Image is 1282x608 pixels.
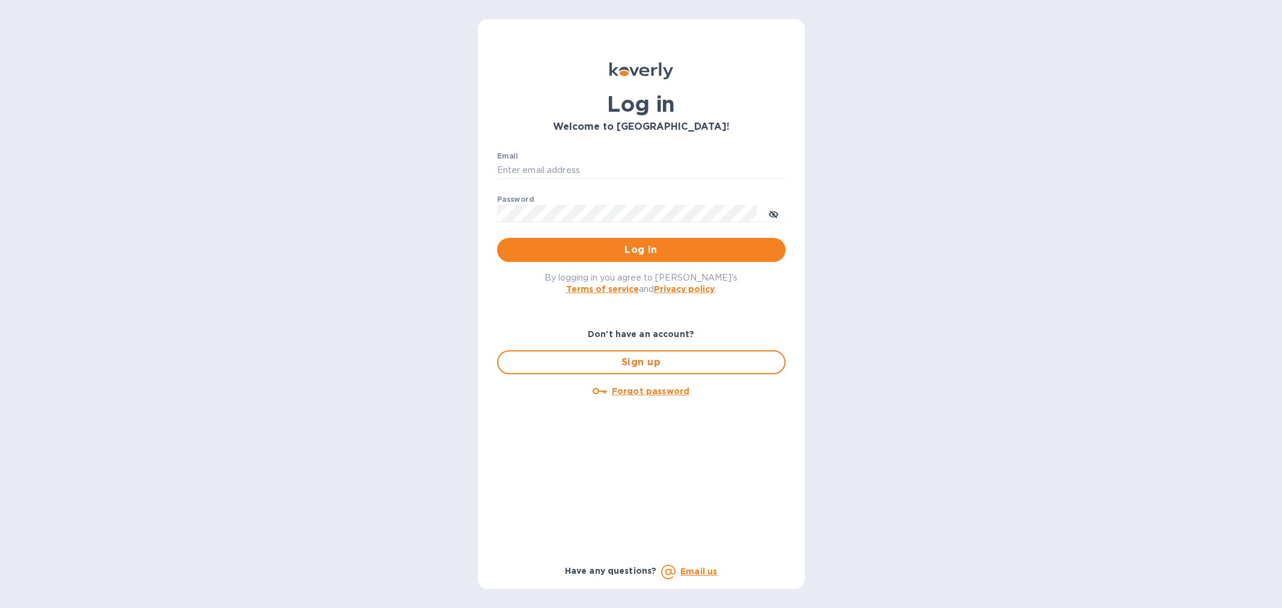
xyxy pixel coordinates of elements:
[497,350,786,374] button: Sign up
[497,162,786,180] input: Enter email address
[565,566,657,576] b: Have any questions?
[497,238,786,262] button: Log in
[507,243,776,257] span: Log in
[497,196,534,203] label: Password
[497,153,518,160] label: Email
[508,355,775,369] span: Sign up
[612,386,689,396] u: Forgot password
[609,62,673,79] img: Koverly
[566,284,639,294] a: Terms of service
[588,329,694,339] b: Don't have an account?
[680,567,717,576] a: Email us
[497,91,786,117] h1: Log in
[762,201,786,225] button: toggle password visibility
[497,121,786,133] h3: Welcome to [GEOGRAPHIC_DATA]!
[545,273,737,294] span: By logging in you agree to [PERSON_NAME]'s and .
[654,284,715,294] a: Privacy policy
